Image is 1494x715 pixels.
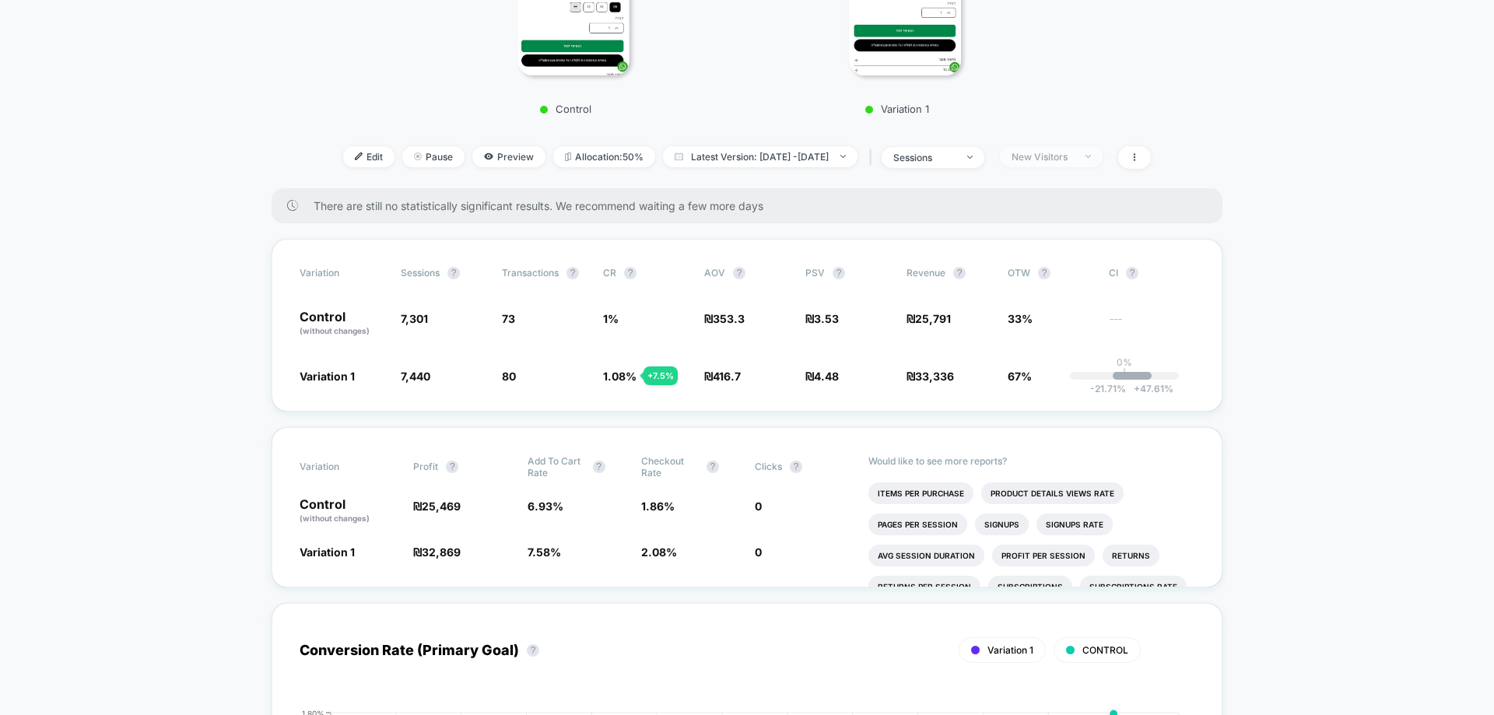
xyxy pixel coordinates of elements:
p: Control [430,103,702,115]
li: Avg Session Duration [868,545,984,566]
span: 7.58 % [528,545,561,559]
span: (without changes) [300,513,370,523]
span: 1.86 % [641,499,675,513]
span: 67% [1008,370,1032,383]
span: Sessions [401,267,440,279]
li: Subscriptions [988,576,1072,598]
span: Pause [402,146,465,167]
div: + 7.5 % [644,366,678,385]
button: ? [447,267,460,279]
span: Edit [343,146,395,167]
button: ? [790,461,802,473]
li: Subscriptions Rate [1080,576,1187,598]
li: Items Per Purchase [868,482,973,504]
span: Preview [472,146,545,167]
button: ? [953,267,966,279]
span: 1 % [603,312,619,325]
span: 73 [502,312,515,325]
span: 3.53 [814,312,839,325]
p: Control [300,310,385,337]
button: ? [833,267,845,279]
li: Profit Per Session [992,545,1095,566]
p: Would like to see more reports? [868,455,1194,467]
span: 1.08 % [603,370,637,383]
button: ? [593,461,605,473]
img: end [840,155,846,158]
img: calendar [675,152,683,160]
button: ? [733,267,745,279]
span: ₪ [805,370,839,383]
img: edit [355,152,363,160]
img: end [1085,155,1091,158]
span: 33% [1008,312,1033,325]
span: 353.3 [713,312,745,325]
span: Variation 1 [300,370,355,383]
p: 0% [1117,356,1132,368]
span: 32,869 [422,545,461,559]
div: sessions [893,152,956,163]
button: ? [1126,267,1138,279]
span: CONTROL [1082,644,1128,656]
img: end [967,156,973,159]
button: ? [566,267,579,279]
span: Allocation: 50% [553,146,655,167]
span: + [1134,383,1140,394]
span: Variation 1 [987,644,1033,656]
span: Revenue [907,267,945,279]
span: Variation 1 [300,545,355,559]
span: Profit [413,461,438,472]
span: 7,440 [401,370,430,383]
span: (without changes) [300,326,370,335]
span: 80 [502,370,516,383]
button: ? [624,267,637,279]
span: ₪ [805,312,839,325]
button: ? [1038,267,1050,279]
span: Transactions [502,267,559,279]
span: 25,791 [915,312,951,325]
span: 4.48 [814,370,839,383]
span: 33,336 [915,370,954,383]
span: PSV [805,267,825,279]
img: end [414,152,422,160]
span: 0 [755,545,762,559]
span: -21.71 % [1090,383,1126,394]
span: Variation [300,455,385,478]
div: New Visitors [1012,151,1074,163]
li: Returns Per Session [868,576,980,598]
span: ₪ [413,545,461,559]
li: Signups Rate [1036,513,1113,535]
span: 2.08 % [641,545,677,559]
p: Variation 1 [761,103,1033,115]
span: Clicks [755,461,782,472]
span: 47.61 % [1126,383,1173,394]
span: ₪ [907,312,951,325]
span: --- [1109,314,1194,337]
span: There are still no statistically significant results. We recommend waiting a few more days [314,199,1191,212]
span: 6.93 % [528,499,563,513]
span: Latest Version: [DATE] - [DATE] [663,146,857,167]
span: ₪ [907,370,954,383]
span: ₪ [704,312,745,325]
img: rebalance [565,152,571,161]
span: Add To Cart Rate [528,455,585,478]
span: CR [603,267,616,279]
span: AOV [704,267,725,279]
li: Signups [975,513,1029,535]
span: | [865,146,882,169]
span: Variation [300,267,385,279]
li: Product Details Views Rate [981,482,1124,504]
p: Control [300,498,398,524]
span: ₪ [704,370,741,383]
button: ? [446,461,458,473]
span: CI [1109,267,1194,279]
span: ₪ [413,499,461,513]
span: 25,469 [422,499,461,513]
button: ? [527,644,539,657]
span: 0 [755,499,762,513]
span: 416.7 [713,370,741,383]
li: Pages Per Session [868,513,967,535]
span: 7,301 [401,312,428,325]
span: Checkout Rate [641,455,699,478]
p: | [1123,368,1126,380]
li: Returns [1103,545,1159,566]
